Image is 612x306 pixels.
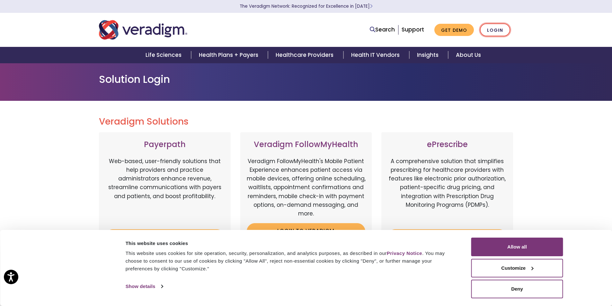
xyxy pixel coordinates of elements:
[99,19,187,40] img: Veradigm logo
[471,259,563,277] button: Customize
[370,25,395,34] a: Search
[471,238,563,256] button: Allow all
[105,229,224,244] a: Login to Payerpath
[343,47,409,63] a: Health IT Vendors
[126,282,163,291] a: Show details
[247,140,366,149] h3: Veradigm FollowMyHealth
[268,47,343,63] a: Healthcare Providers
[370,3,373,9] span: Learn More
[247,223,366,244] a: Login to Veradigm FollowMyHealth
[105,140,224,149] h3: Payerpath
[247,157,366,218] p: Veradigm FollowMyHealth's Mobile Patient Experience enhances patient access via mobile devices, o...
[126,249,457,273] div: This website uses cookies for site operation, security, personalization, and analytics purposes, ...
[191,47,268,63] a: Health Plans + Payers
[471,280,563,298] button: Deny
[489,260,604,298] iframe: Drift Chat Widget
[434,24,474,36] a: Get Demo
[388,157,507,224] p: A comprehensive solution that simplifies prescribing for healthcare providers with features like ...
[99,73,513,85] h1: Solution Login
[387,250,422,256] a: Privacy Notice
[448,47,489,63] a: About Us
[388,229,507,244] a: Login to ePrescribe
[388,140,507,149] h3: ePrescribe
[99,116,513,127] h2: Veradigm Solutions
[138,47,191,63] a: Life Sciences
[480,23,510,37] a: Login
[240,3,373,9] a: The Veradigm Network: Recognized for Excellence in [DATE]Learn More
[105,157,224,224] p: Web-based, user-friendly solutions that help providers and practice administrators enhance revenu...
[409,47,448,63] a: Insights
[126,240,457,247] div: This website uses cookies
[402,26,424,33] a: Support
